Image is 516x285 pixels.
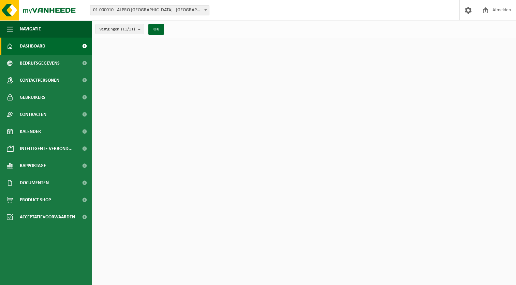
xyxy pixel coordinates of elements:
span: Acceptatievoorwaarden [20,208,75,226]
button: OK [148,24,164,35]
span: Navigatie [20,21,41,38]
span: Intelligente verbond... [20,140,73,157]
span: Vestigingen [99,24,135,35]
span: Product Shop [20,191,51,208]
span: Contactpersonen [20,72,59,89]
span: Contracten [20,106,46,123]
span: Documenten [20,174,49,191]
count: (11/11) [121,27,135,31]
span: Kalender [20,123,41,140]
button: Vestigingen(11/11) [95,24,144,34]
span: 01-000010 - ALPRO NV - WEVELGEM [90,5,209,15]
span: Gebruikers [20,89,45,106]
span: Dashboard [20,38,45,55]
span: Bedrijfsgegevens [20,55,60,72]
span: 01-000010 - ALPRO NV - WEVELGEM [90,5,209,15]
span: Rapportage [20,157,46,174]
